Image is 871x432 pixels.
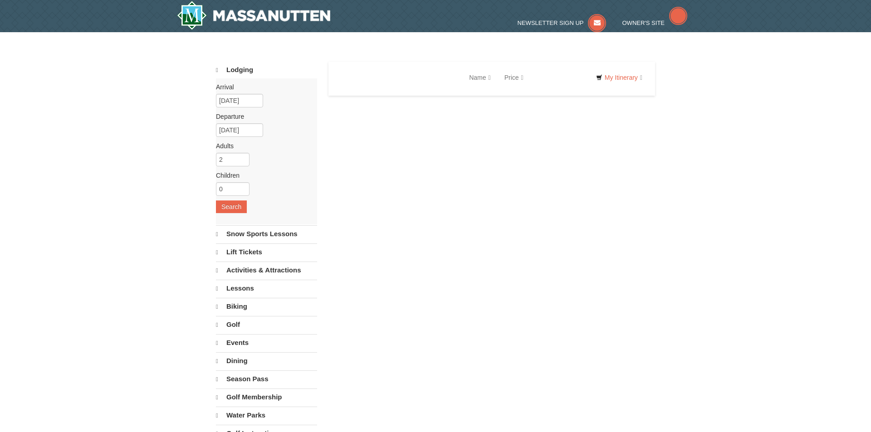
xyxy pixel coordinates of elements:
a: Snow Sports Lessons [216,225,317,243]
a: Owner's Site [622,19,688,26]
a: Water Parks [216,407,317,424]
a: Dining [216,352,317,369]
a: Lessons [216,280,317,297]
button: Search [216,200,247,213]
a: My Itinerary [590,71,648,84]
span: Owner's Site [622,19,665,26]
a: Biking [216,298,317,315]
label: Children [216,171,310,180]
a: Name [462,68,497,87]
a: Lift Tickets [216,243,317,261]
span: Newsletter Sign Up [518,19,584,26]
a: Lodging [216,62,317,78]
label: Departure [216,112,310,121]
a: Newsletter Sign Up [518,19,607,26]
a: Events [216,334,317,351]
a: Golf Membership [216,388,317,406]
a: Massanutten Resort [177,1,330,30]
label: Adults [216,141,310,150]
a: Season Pass [216,370,317,388]
a: Activities & Attractions [216,262,317,279]
a: Golf [216,316,317,333]
label: Arrival [216,83,310,92]
a: Price [498,68,530,87]
img: Massanutten Resort Logo [177,1,330,30]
